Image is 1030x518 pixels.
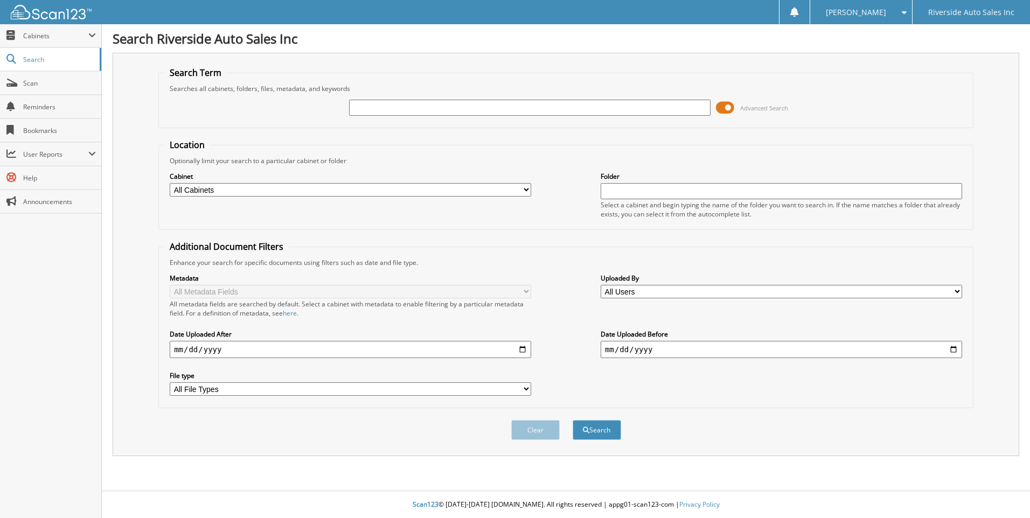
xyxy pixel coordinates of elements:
[23,55,94,64] span: Search
[164,67,227,79] legend: Search Term
[164,156,968,165] div: Optionally limit your search to a particular cabinet or folder
[601,200,962,219] div: Select a cabinet and begin typing the name of the folder you want to search in. If the name match...
[164,139,210,151] legend: Location
[102,492,1030,518] div: © [DATE]-[DATE] [DOMAIN_NAME]. All rights reserved | appg01-scan123-com |
[928,9,1014,16] span: Riverside Auto Sales Inc
[170,330,531,339] label: Date Uploaded After
[573,420,621,440] button: Search
[601,341,962,358] input: end
[413,500,439,509] span: Scan123
[23,102,96,111] span: Reminders
[23,173,96,183] span: Help
[23,79,96,88] span: Scan
[170,371,531,380] label: File type
[164,258,968,267] div: Enhance your search for specific documents using filters such as date and file type.
[23,150,88,159] span: User Reports
[283,309,297,318] a: here
[23,31,88,40] span: Cabinets
[601,274,962,283] label: Uploaded By
[170,341,531,358] input: start
[601,172,962,181] label: Folder
[113,30,1019,47] h1: Search Riverside Auto Sales Inc
[601,330,962,339] label: Date Uploaded Before
[740,104,788,112] span: Advanced Search
[23,126,96,135] span: Bookmarks
[164,241,289,253] legend: Additional Document Filters
[170,274,531,283] label: Metadata
[170,299,531,318] div: All metadata fields are searched by default. Select a cabinet with metadata to enable filtering b...
[170,172,531,181] label: Cabinet
[23,197,96,206] span: Announcements
[11,5,92,19] img: scan123-logo-white.svg
[826,9,886,16] span: [PERSON_NAME]
[164,84,968,93] div: Searches all cabinets, folders, files, metadata, and keywords
[679,500,720,509] a: Privacy Policy
[511,420,560,440] button: Clear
